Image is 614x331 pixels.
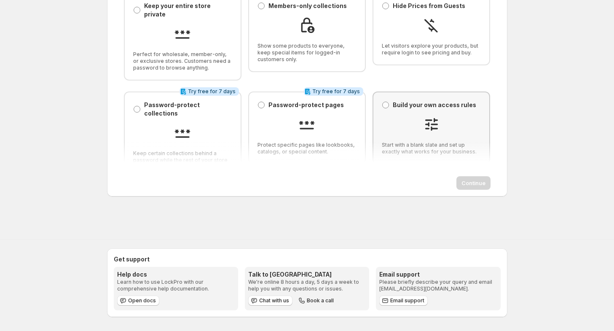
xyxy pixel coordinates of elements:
span: Let visitors explore your products, but require login to see pricing and buy. [382,43,481,56]
span: Show some products to everyone, keep special items for logged-in customers only. [257,43,357,63]
p: Password-protect collections [144,101,232,118]
p: We're online 8 hours a day, 5 days a week to help you with any questions or issues. [248,279,366,292]
h2: Get support [114,255,501,264]
a: Open docs [117,296,159,306]
h3: Talk to [GEOGRAPHIC_DATA] [248,270,366,279]
img: Members-only collections [298,17,315,34]
span: Try free for 7 days [188,88,236,95]
h3: Email support [379,270,497,279]
img: Hide Prices from Guests [423,17,440,34]
p: Keep your entire store private [144,2,232,19]
img: Password-protect pages [298,116,315,133]
p: Build your own access rules [393,101,476,109]
span: Start with a blank slate and set up exactly what works for your business. [382,142,481,155]
p: Hide Prices from Guests [393,2,465,10]
img: Password-protect collections [174,124,191,141]
a: Email support [379,296,428,306]
p: Learn how to use LockPro with our comprehensive help documentation. [117,279,235,292]
span: Chat with us [259,297,289,304]
span: Email support [390,297,424,304]
p: Please briefly describe your query and email [EMAIL_ADDRESS][DOMAIN_NAME]. [379,279,497,292]
span: Protect specific pages like lookbooks, catalogs, or special content. [257,142,357,155]
span: Perfect for wholesale, member-only, or exclusive stores. Customers need a password to browse anyt... [133,51,232,71]
span: Keep certain collections behind a password while the rest of your store is open. [133,150,232,170]
span: Open docs [128,297,156,304]
h3: Help docs [117,270,235,279]
img: Build your own access rules [423,116,440,133]
p: Password-protect pages [268,101,344,109]
img: Keep your entire store private [174,25,191,42]
span: Book a call [307,297,334,304]
span: Try free for 7 days [312,88,360,95]
button: Book a call [296,296,337,306]
button: Chat with us [248,296,292,306]
p: Members-only collections [268,2,347,10]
